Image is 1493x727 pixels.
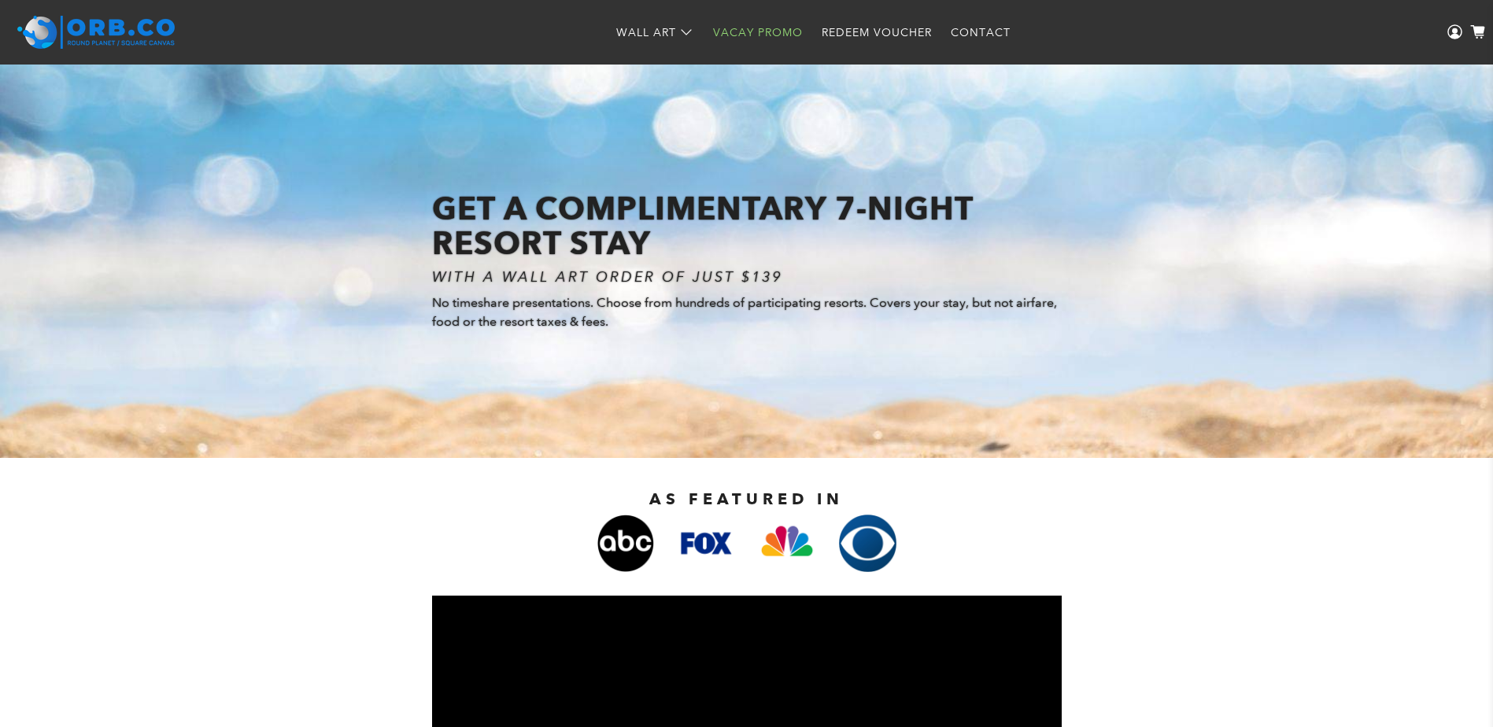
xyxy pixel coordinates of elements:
h1: GET A COMPLIMENTARY 7-NIGHT RESORT STAY [432,191,1062,260]
span: No timeshare presentations. Choose from hundreds of participating resorts. Covers your stay, but ... [432,295,1057,329]
h2: AS FEATURED IN [377,489,1117,508]
a: Redeem Voucher [812,12,941,54]
a: Vacay Promo [704,12,812,54]
a: Wall Art [607,12,704,54]
a: Contact [941,12,1020,54]
i: WITH A WALL ART ORDER OF JUST $139 [432,268,782,286]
